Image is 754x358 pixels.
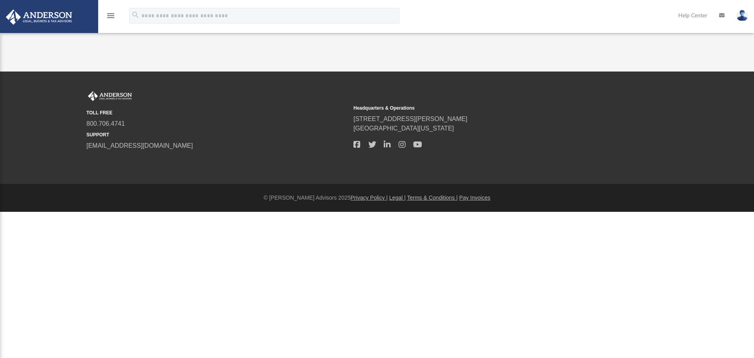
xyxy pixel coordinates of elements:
a: Privacy Policy | [351,195,388,201]
a: [STREET_ADDRESS][PERSON_NAME] [353,116,467,122]
a: [EMAIL_ADDRESS][DOMAIN_NAME] [86,142,193,149]
i: menu [106,11,115,20]
a: [GEOGRAPHIC_DATA][US_STATE] [353,125,454,132]
a: Pay Invoices [459,195,490,201]
a: 800.706.4741 [86,120,125,127]
img: User Pic [736,10,748,21]
img: Anderson Advisors Platinum Portal [86,91,134,101]
i: search [131,11,140,19]
a: menu [106,15,115,20]
small: TOLL FREE [86,109,348,116]
img: Anderson Advisors Platinum Portal [4,9,75,25]
small: SUPPORT [86,131,348,138]
small: Headquarters & Operations [353,105,615,112]
a: Legal | [389,195,406,201]
a: Terms & Conditions | [407,195,458,201]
